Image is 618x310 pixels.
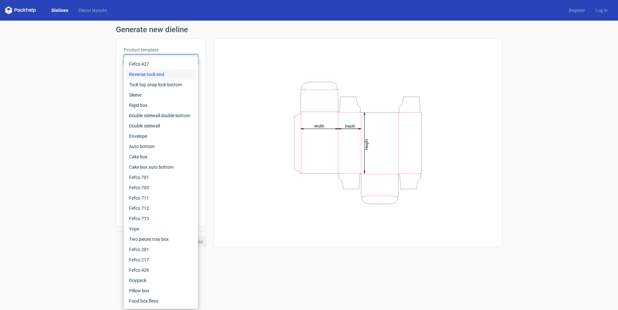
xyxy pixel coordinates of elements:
[126,286,195,296] div: Pillow box
[126,110,195,121] div: Double sidewall double bottom
[126,121,195,131] div: Double sidewall
[126,152,195,162] div: Cake box
[126,234,195,244] div: Two pieces tray box
[126,193,195,203] div: Fefco 711
[124,47,198,53] label: Product template
[126,172,195,183] div: Fefco 701
[126,203,195,213] div: Fefco 712
[126,275,195,286] div: Doypack
[126,141,195,152] div: Auto bottom
[126,131,195,141] div: Envelope
[126,265,195,275] div: Fefco 426
[126,90,195,100] div: Sleeve
[126,296,195,306] div: Food box flexo
[314,124,324,128] tspan: Width
[126,100,195,110] div: Rigid box
[46,7,73,14] a: Dielines
[73,7,112,14] a: Diecut layouts
[345,124,355,128] tspan: Depth
[126,213,195,224] div: Fefco 713
[364,138,369,150] tspan: Height
[116,26,502,33] h1: Generate new dieline
[126,162,195,172] div: Cake box auto bottom
[126,183,195,193] div: Fefco 703
[126,59,195,69] div: Fefco 427
[126,224,195,234] div: Yope
[126,255,195,265] div: Fefco 217
[126,244,195,255] div: Fefco 201
[590,7,613,14] a: Log in
[126,80,195,90] div: Tuck top snap lock bottom
[126,69,195,80] div: Reverse tuck end
[564,7,590,14] a: Register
